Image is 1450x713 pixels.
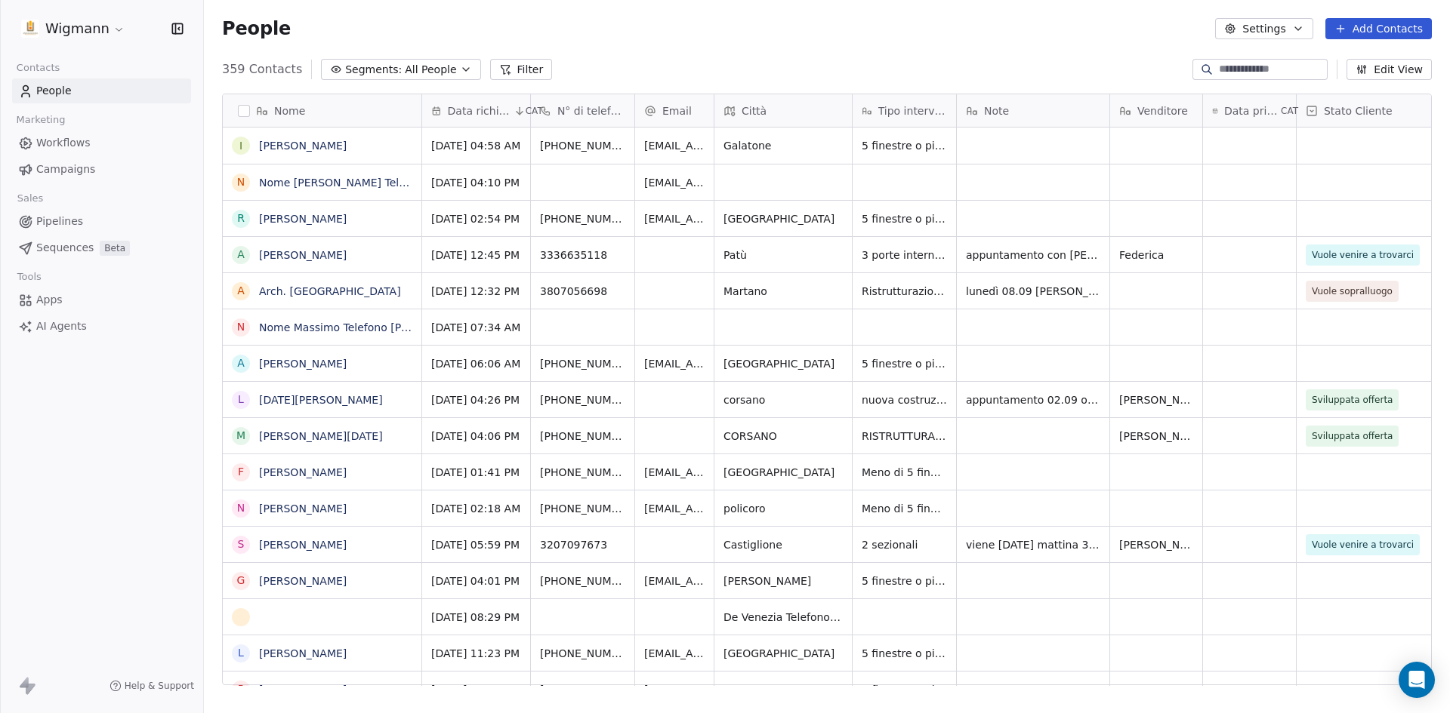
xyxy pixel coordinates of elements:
[36,318,87,334] span: AI Agents
[540,284,625,299] span: 3807056698
[1119,537,1193,552] span: [PERSON_NAME]
[237,319,245,335] div: N
[723,646,843,661] span: [GEOGRAPHIC_DATA]
[10,57,66,79] span: Contacts
[36,161,95,177] span: Campaigns
[36,240,94,256] span: Sequences
[238,392,244,407] div: L
[345,62,402,78] span: Segments:
[966,284,1100,299] span: lunedì 08.09 [PERSON_NAME] va in cantiere per rilievo misure
[723,501,843,516] span: policoro
[644,138,705,153] span: [EMAIL_ADDRESS][DOMAIN_NAME]
[540,211,625,226] span: [PHONE_NUMBER]
[723,537,843,552] span: Castiglione
[862,284,947,299] span: Ristrutturazione. 38 infissi da fare in legno + persiane (zanzariere??). Ha già fatto lavoro con ...
[862,465,947,480] span: Meno di 5 finestre
[405,62,456,78] span: All People
[12,235,191,260] a: SequencesBeta
[431,501,521,516] span: [DATE] 02:18 AM
[10,109,72,131] span: Marketing
[223,94,421,127] div: Nome
[422,94,530,127] div: Data richiestaCAT
[237,500,245,516] div: n
[862,138,947,153] span: 5 finestre o più di 5
[540,247,625,263] span: 3336635118
[540,429,625,444] span: [PHONE_NUMBER]
[526,105,543,117] span: CAT
[237,355,245,371] div: A
[723,392,843,407] span: corsano
[723,465,843,480] span: [GEOGRAPHIC_DATA]
[540,356,625,371] span: [PHONE_NUMBER]
[1119,392,1193,407] span: [PERSON_NAME]
[1203,94,1296,127] div: Data primo contattoCAT
[540,138,625,153] span: [PHONE_NUMBER]
[490,59,553,80] button: Filter
[431,537,521,552] span: [DATE] 05:59 PM
[431,682,521,697] span: [DATE] 08:20 PM
[12,209,191,234] a: Pipelines
[259,684,347,696] a: [PERSON_NAME]
[259,502,347,515] a: [PERSON_NAME]
[45,19,110,38] span: Wigmann
[1312,392,1393,407] span: Sviluppata offerta
[12,287,191,312] a: Apps
[259,647,347,659] a: [PERSON_NAME]
[1312,429,1393,444] span: Sviluppata offerta
[723,284,843,299] span: Martano
[531,94,634,127] div: N° di telefono
[644,682,705,697] span: [PERSON_NAME][EMAIL_ADDRESS][DOMAIN_NAME]
[259,575,347,587] a: [PERSON_NAME]
[862,392,947,407] span: nuova costruzione
[862,501,947,516] span: Meno di 5 finestre
[431,646,521,661] span: [DATE] 11:23 PM
[274,103,305,118] span: Nome
[1399,662,1435,698] div: Open Intercom Messenger
[238,645,244,661] div: L
[862,356,947,371] span: 5 finestre o più di 5
[862,573,947,589] span: 5 finestre o più di 5
[259,285,401,297] a: Arch. [GEOGRAPHIC_DATA]
[540,537,625,552] span: 3207097673
[862,247,947,263] span: 3 porte interne da sostituire.
[237,211,245,226] div: R
[236,428,245,444] div: M
[431,320,521,335] span: [DATE] 07:34 AM
[259,394,383,406] a: [DATE][PERSON_NAME]
[644,465,705,480] span: [EMAIL_ADDRESS][DOMAIN_NAME]
[36,214,83,229] span: Pipelines
[431,573,521,589] span: [DATE] 04:01 PM
[662,103,692,118] span: Email
[431,465,521,480] span: [DATE] 01:41 PM
[635,94,714,127] div: Email
[966,247,1100,263] span: appuntamento con [PERSON_NAME] [DATE] ore 11
[1215,18,1313,39] button: Settings
[723,429,843,444] span: CORSANO
[557,103,625,118] span: N° di telefono
[11,187,50,210] span: Sales
[878,103,947,118] span: Tipo intervento
[723,247,843,263] span: Patù
[1297,94,1436,127] div: Stato Cliente
[431,429,521,444] span: [DATE] 04:06 PM
[853,94,956,127] div: Tipo intervento
[644,646,705,661] span: [EMAIL_ADDRESS][DOMAIN_NAME]
[222,60,302,78] span: 359 Contacts
[723,356,843,371] span: [GEOGRAPHIC_DATA]
[259,213,347,225] a: [PERSON_NAME]
[223,128,422,686] div: grid
[723,211,843,226] span: [GEOGRAPHIC_DATA]
[540,501,625,516] span: [PHONE_NUMBER]
[259,539,347,551] a: [PERSON_NAME]
[431,392,521,407] span: [DATE] 04:26 PM
[12,78,191,103] a: People
[12,157,191,182] a: Campaigns
[36,292,63,308] span: Apps
[540,392,625,407] span: [PHONE_NUMBER]
[1119,247,1193,263] span: Federica
[238,536,245,552] div: S
[1119,429,1193,444] span: [PERSON_NAME]
[723,138,843,153] span: Galatone
[1110,94,1202,127] div: Venditore
[222,17,291,40] span: People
